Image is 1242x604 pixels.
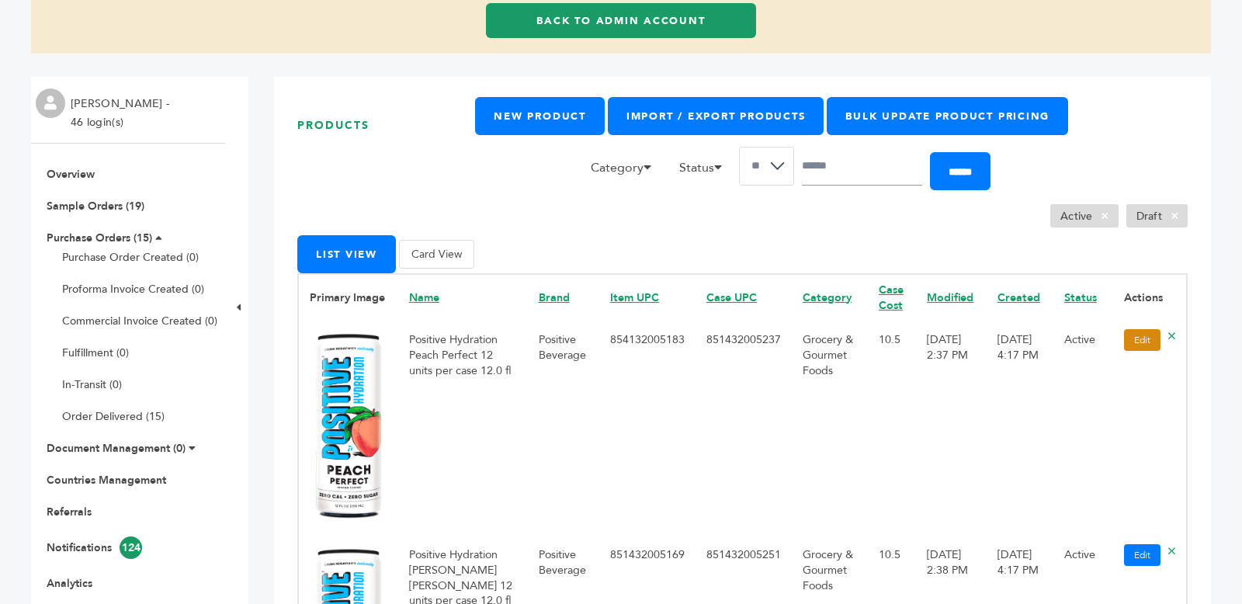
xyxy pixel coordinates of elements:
[399,240,474,269] button: Card View
[47,199,144,213] a: Sample Orders (19)
[1113,274,1187,321] th: Actions
[583,158,668,185] li: Category
[409,290,439,305] a: Name
[47,540,142,555] a: Notifications124
[1050,204,1119,227] li: Active
[868,321,916,536] td: 10.5
[297,235,396,273] button: List View
[1092,207,1118,225] span: ×
[1162,207,1188,225] span: ×
[62,377,122,392] a: In-Transit (0)
[486,3,756,38] a: Back to Admin Account
[310,333,387,520] img: No Image
[916,321,987,536] td: [DATE] 2:37 PM
[71,95,173,132] li: [PERSON_NAME] - 46 login(s)
[62,314,217,328] a: Commercial Invoice Created (0)
[803,290,852,305] a: Category
[528,321,599,536] td: Positive Beverage
[47,167,95,182] a: Overview
[398,321,528,536] td: Positive Hydration Peach Perfect 12 units per case 12.0 fl
[47,231,152,245] a: Purchase Orders (15)
[47,505,92,519] a: Referrals
[671,158,739,185] li: Status
[608,97,824,135] a: Import / Export Products
[62,345,129,360] a: Fulfillment (0)
[599,321,696,536] td: 854132005183
[927,290,973,305] a: Modified
[696,321,792,536] td: 851432005237
[62,409,165,424] a: Order Delivered (15)
[47,473,166,488] a: Countries Management
[36,89,65,118] img: profile.png
[47,441,186,456] a: Document Management (0)
[610,290,659,305] a: Item UPC
[475,97,604,135] a: New Product
[539,290,570,305] a: Brand
[62,282,204,297] a: Proforma Invoice Created (0)
[997,290,1040,305] a: Created
[297,97,475,154] h1: Products
[879,283,904,313] a: Case Cost
[298,274,398,321] th: Primary Image
[827,97,1068,135] a: Bulk Update Product Pricing
[1124,329,1160,351] a: Edit
[1124,544,1160,566] a: Edit
[987,321,1053,536] td: [DATE] 4:17 PM
[1064,290,1097,305] a: Status
[62,250,199,265] a: Purchase Order Created (0)
[120,536,142,559] span: 124
[802,147,922,186] input: Search
[1126,204,1188,227] li: Draft
[706,290,757,305] a: Case UPC
[47,576,92,591] a: Analytics
[792,321,868,536] td: Grocery & Gourmet Foods
[1053,321,1113,536] td: Active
